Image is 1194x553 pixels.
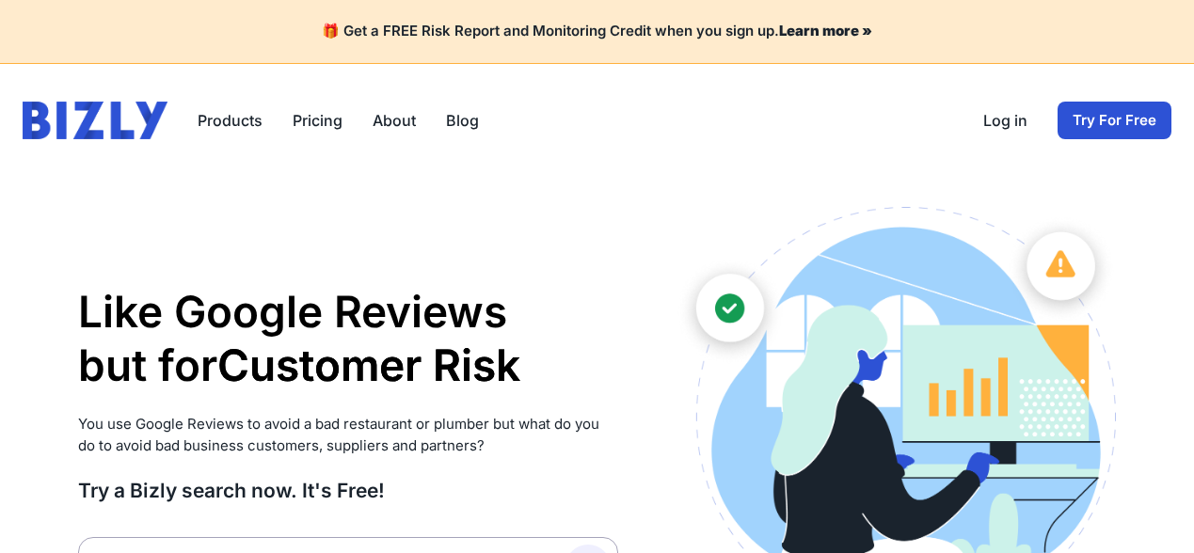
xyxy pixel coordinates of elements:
[446,109,479,132] a: Blog
[217,339,520,393] li: Customer Risk
[23,23,1171,40] h4: 🎁 Get a FREE Risk Report and Monitoring Credit when you sign up.
[1058,102,1171,139] a: Try For Free
[293,109,342,132] a: Pricing
[78,478,619,503] h3: Try a Bizly search now. It's Free!
[198,109,263,132] button: Products
[217,393,520,448] li: Supplier Risk
[373,109,416,132] a: About
[78,414,619,456] p: You use Google Reviews to avoid a bad restaurant or plumber but what do you do to avoid bad busin...
[779,22,872,39] a: Learn more »
[78,285,619,393] h1: Like Google Reviews but for
[983,109,1027,132] a: Log in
